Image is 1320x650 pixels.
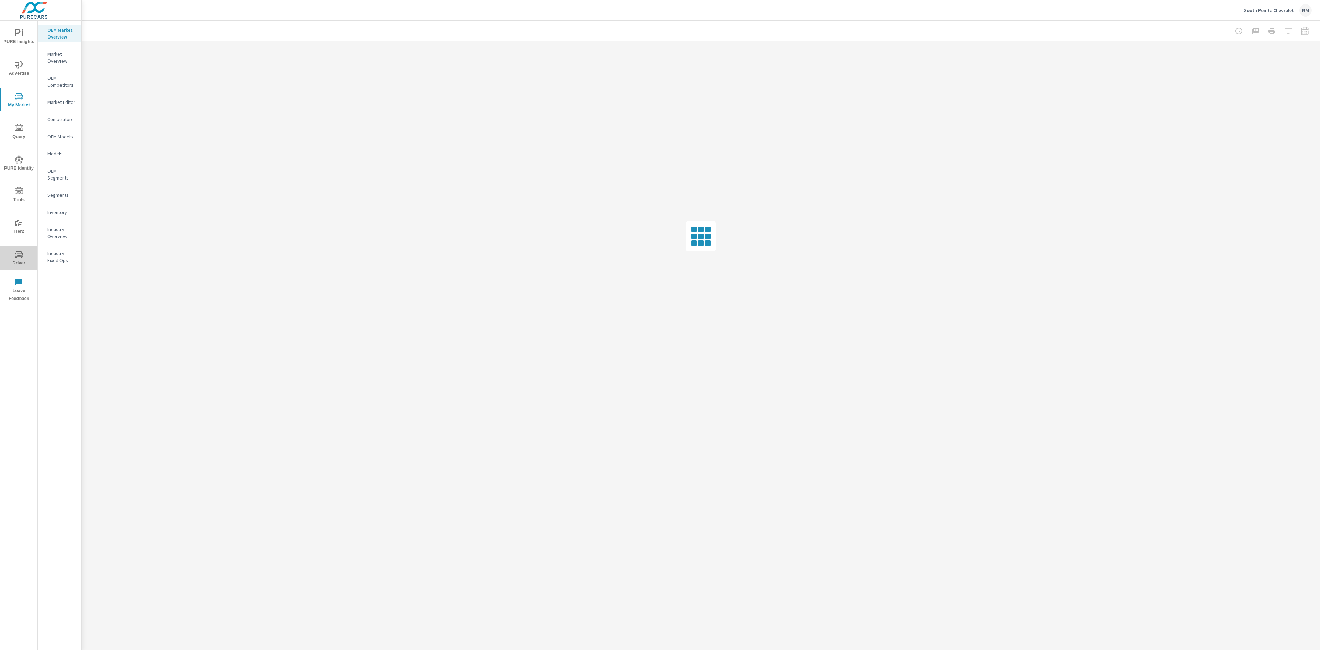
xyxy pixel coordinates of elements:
[38,97,81,107] div: Market Editor
[38,190,81,200] div: Segments
[38,149,81,159] div: Models
[2,187,35,204] span: Tools
[38,49,81,66] div: Market Overview
[1244,7,1294,13] p: South Pointe Chevrolet
[38,207,81,217] div: Inventory
[47,226,76,240] p: Industry Overview
[47,209,76,216] p: Inventory
[38,248,81,266] div: Industry Fixed Ops
[2,155,35,172] span: PURE Identity
[2,219,35,236] span: Tier2
[47,26,76,40] p: OEM Market Overview
[38,25,81,42] div: OEM Market Overview
[2,250,35,267] span: Driver
[2,92,35,109] span: My Market
[47,99,76,106] p: Market Editor
[1299,4,1312,17] div: RM
[38,73,81,90] div: OEM Competitors
[2,61,35,77] span: Advertise
[47,133,76,140] p: OEM Models
[38,166,81,183] div: OEM Segments
[38,131,81,142] div: OEM Models
[47,150,76,157] p: Models
[47,51,76,64] p: Market Overview
[47,75,76,88] p: OEM Competitors
[2,29,35,46] span: PURE Insights
[2,278,35,303] span: Leave Feedback
[38,114,81,124] div: Competitors
[47,192,76,198] p: Segments
[2,124,35,141] span: Query
[47,116,76,123] p: Competitors
[0,21,37,305] div: nav menu
[47,167,76,181] p: OEM Segments
[38,224,81,241] div: Industry Overview
[47,250,76,264] p: Industry Fixed Ops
